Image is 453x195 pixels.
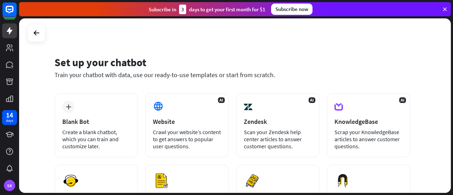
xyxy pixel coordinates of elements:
[6,3,27,24] button: Open LiveChat chat widget
[4,180,15,191] div: SK
[244,128,312,150] div: Scan your Zendesk help center articles to answer customer questions.
[2,110,17,125] a: 14 days
[66,104,71,109] i: plus
[334,128,402,150] div: Scrap your KnowledgeBase articles to answer customer questions.
[399,97,406,103] span: AI
[153,128,221,150] div: Crawl your website’s content to get answers to popular user questions.
[179,5,186,14] div: 3
[6,112,13,118] div: 14
[309,97,315,103] span: AI
[334,117,402,126] div: KnowledgeBase
[62,117,130,126] div: Blank Bot
[55,71,410,79] div: Train your chatbot with data, use our ready-to-use templates or start from scratch.
[62,128,130,150] div: Create a blank chatbot, which you can train and customize later.
[149,5,265,14] div: Subscribe in days to get your first month for $1
[55,56,410,69] div: Set up your chatbot
[244,117,312,126] div: Zendesk
[153,117,221,126] div: Website
[6,118,13,123] div: days
[271,4,312,15] div: Subscribe now
[218,97,225,103] span: AI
